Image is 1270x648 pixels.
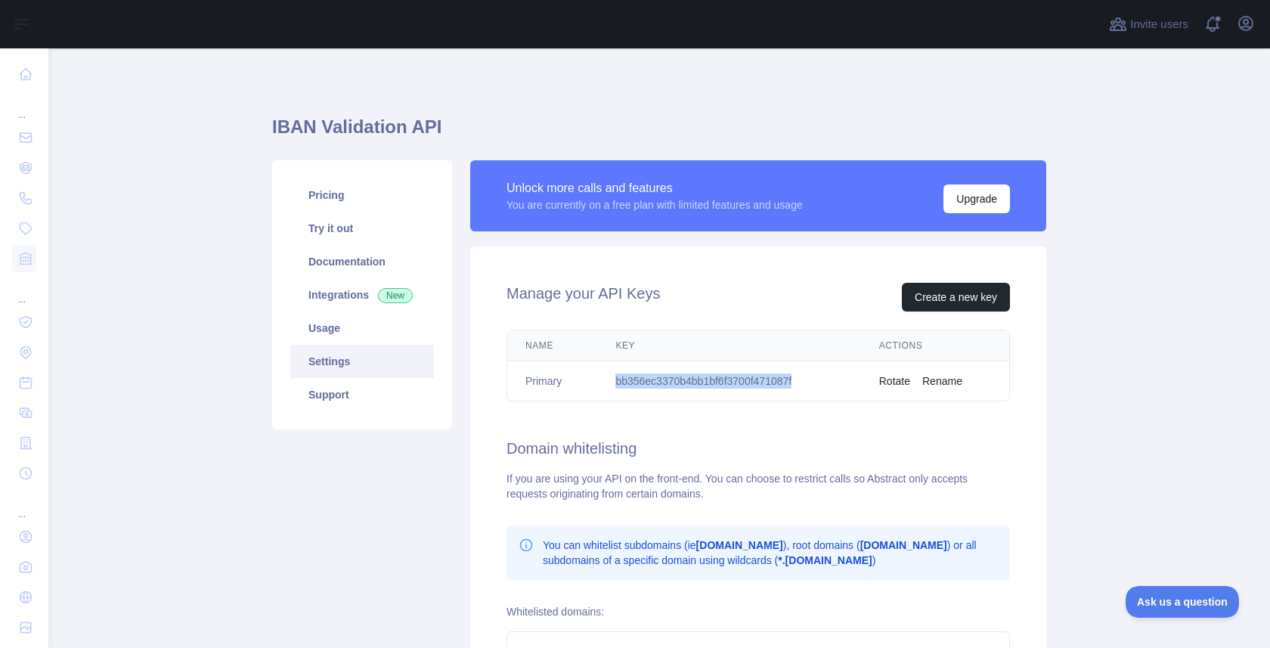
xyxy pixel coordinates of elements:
th: Name [507,330,597,361]
th: Actions [861,330,1009,361]
div: ... [12,275,36,305]
b: [DOMAIN_NAME] [696,539,783,551]
th: Key [597,330,860,361]
button: Invite users [1106,12,1191,36]
td: bb356ec3370b4bb1bf6f3700f471087f [597,361,860,402]
a: Integrations New [290,278,434,312]
div: If you are using your API on the front-end. You can choose to restrict calls so Abstract only acc... [506,471,1010,501]
a: Documentation [290,245,434,278]
iframe: Toggle Customer Support [1126,586,1240,618]
a: Usage [290,312,434,345]
h2: Manage your API Keys [506,283,660,312]
div: Unlock more calls and features [506,179,803,197]
b: [DOMAIN_NAME] [860,539,947,551]
b: *.[DOMAIN_NAME] [778,554,872,566]
button: Upgrade [943,184,1010,213]
button: Rotate [879,374,910,389]
button: Create a new key [902,283,1010,312]
p: You can whitelist subdomains (ie ), root domains ( ) or all subdomains of a specific domain using... [543,538,998,568]
button: Rename [922,374,962,389]
div: ... [12,91,36,121]
label: Whitelisted domains: [506,606,604,618]
td: Primary [507,361,597,402]
div: ... [12,490,36,520]
span: New [378,288,413,303]
div: You are currently on a free plan with limited features and usage [506,197,803,212]
h1: IBAN Validation API [272,115,1046,151]
a: Pricing [290,178,434,212]
h2: Domain whitelisting [506,438,1010,459]
span: Invite users [1130,16,1188,33]
a: Support [290,378,434,411]
a: Try it out [290,212,434,245]
a: Settings [290,345,434,378]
